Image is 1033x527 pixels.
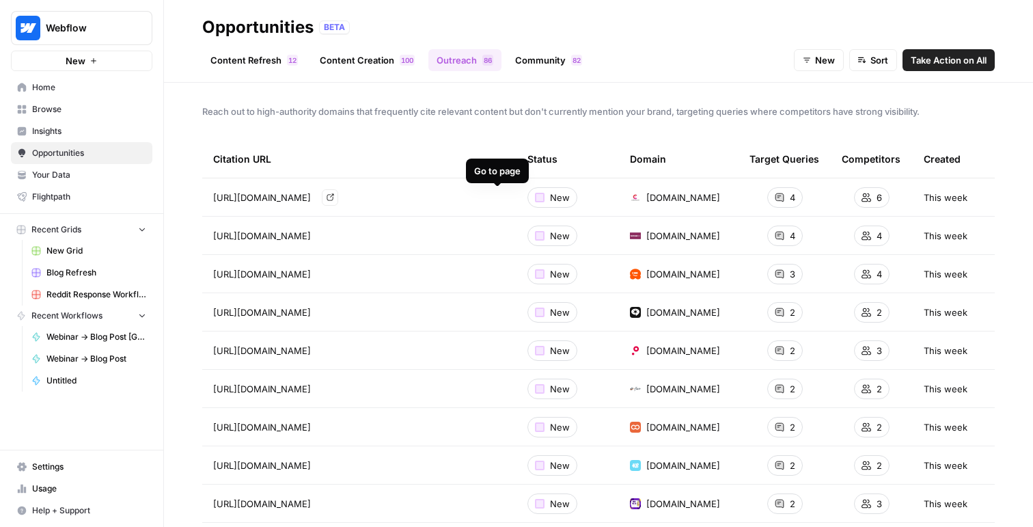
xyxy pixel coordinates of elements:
a: Blog Refresh [25,262,152,284]
span: 8 [484,55,488,66]
span: 2 [790,306,795,319]
span: This week [924,229,967,243]
span: 4 [790,191,795,204]
span: [URL][DOMAIN_NAME] [213,229,311,243]
span: 2 [877,459,882,472]
button: New [794,49,844,71]
span: [URL][DOMAIN_NAME] [213,306,311,319]
div: 100 [400,55,415,66]
img: Webflow Logo [16,16,40,40]
button: Help + Support [11,500,152,522]
a: Insights [11,120,152,142]
div: Citation URL [213,140,506,178]
span: 0 [409,55,413,66]
span: Take Action on All [911,53,987,67]
span: [DOMAIN_NAME] [646,459,720,472]
span: [URL][DOMAIN_NAME] [213,191,311,204]
span: 2 [790,420,795,434]
button: Recent Grids [11,219,152,240]
span: This week [924,306,967,319]
span: This week [924,344,967,357]
span: Webflow [46,21,128,35]
div: Created [924,140,961,178]
img: wfa4kz5662wdiuldrruq7zlldi9i [630,498,641,509]
span: New [550,497,570,511]
span: New [550,459,570,472]
a: Go to page https://www.coremedia.com/blog/the-7-best-cms-platforms-for-enterprises [322,189,338,206]
span: New [550,420,570,434]
img: y5hk4m7cp4gnj957sxrkigk8kvf4 [630,230,641,241]
a: Webinar -> Blog Post [Grid Version] [25,326,152,348]
img: 7czmudt3bk3me6e9x18ebr6jpmx9 [630,192,641,203]
span: 3 [790,267,795,281]
span: 2 [790,497,795,511]
div: 86 [482,55,493,66]
span: 2 [577,55,581,66]
a: Opportunities [11,142,152,164]
span: 4 [877,267,882,281]
span: Opportunities [32,147,146,159]
span: New [550,306,570,319]
span: 8 [573,55,577,66]
img: 5dbivgp8iz0lxn3okfczrjo9gfn6 [630,307,641,318]
span: Your Data [32,169,146,181]
img: xabijmv9a11ujxez4nlw95orju1m [630,345,641,356]
span: 3 [877,344,882,357]
div: 12 [287,55,298,66]
span: Home [32,81,146,94]
span: Webinar -> Blog Post [Grid Version] [46,331,146,343]
span: Recent Grids [31,224,81,236]
span: New Grid [46,245,146,257]
span: Insights [32,125,146,137]
a: Browse [11,98,152,120]
div: Go to page [474,164,521,178]
a: Webinar -> Blog Post [25,348,152,370]
span: 1 [401,55,405,66]
span: 2 [292,55,297,66]
span: Usage [32,483,146,495]
a: Content Refresh12 [202,49,306,71]
span: 2 [877,306,882,319]
a: Content Creation100 [312,49,423,71]
button: Workspace: Webflow [11,11,152,45]
span: Reddit Response Workflow Grid [46,288,146,301]
span: Blog Refresh [46,267,146,279]
span: This week [924,382,967,396]
img: naebsi7z1uaehuvrxbqap9jmv6ba [630,422,641,433]
div: Opportunities [202,16,314,38]
img: fixlbnuf8vzw3tfh5wp06wxn3q2q [630,383,641,394]
span: 1 [288,55,292,66]
span: New [550,344,570,357]
span: [URL][DOMAIN_NAME] [213,344,311,357]
span: This week [924,497,967,511]
span: 0 [405,55,409,66]
button: Take Action on All [903,49,995,71]
span: Flightpath [32,191,146,203]
span: [URL][DOMAIN_NAME] [213,420,311,434]
span: 6 [488,55,492,66]
button: Sort [849,49,897,71]
span: [DOMAIN_NAME] [646,497,720,511]
a: Settings [11,456,152,478]
span: Sort [870,53,888,67]
div: Status [527,140,557,178]
img: 20rcpksscj215tdlsc6u0515iqmx [630,269,641,280]
span: [DOMAIN_NAME] [646,420,720,434]
span: [DOMAIN_NAME] [646,191,720,204]
span: New [550,267,570,281]
a: Home [11,77,152,98]
span: 2 [790,382,795,396]
span: [DOMAIN_NAME] [646,382,720,396]
span: [URL][DOMAIN_NAME] [213,459,311,472]
span: This week [924,420,967,434]
span: Untitled [46,375,146,387]
span: New [815,53,835,67]
a: Usage [11,478,152,500]
button: New [11,51,152,71]
span: 2 [877,382,882,396]
a: Reddit Response Workflow Grid [25,284,152,306]
div: Target Queries [749,140,819,178]
span: This week [924,191,967,204]
a: Outreach86 [428,49,501,71]
span: [DOMAIN_NAME] [646,344,720,357]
